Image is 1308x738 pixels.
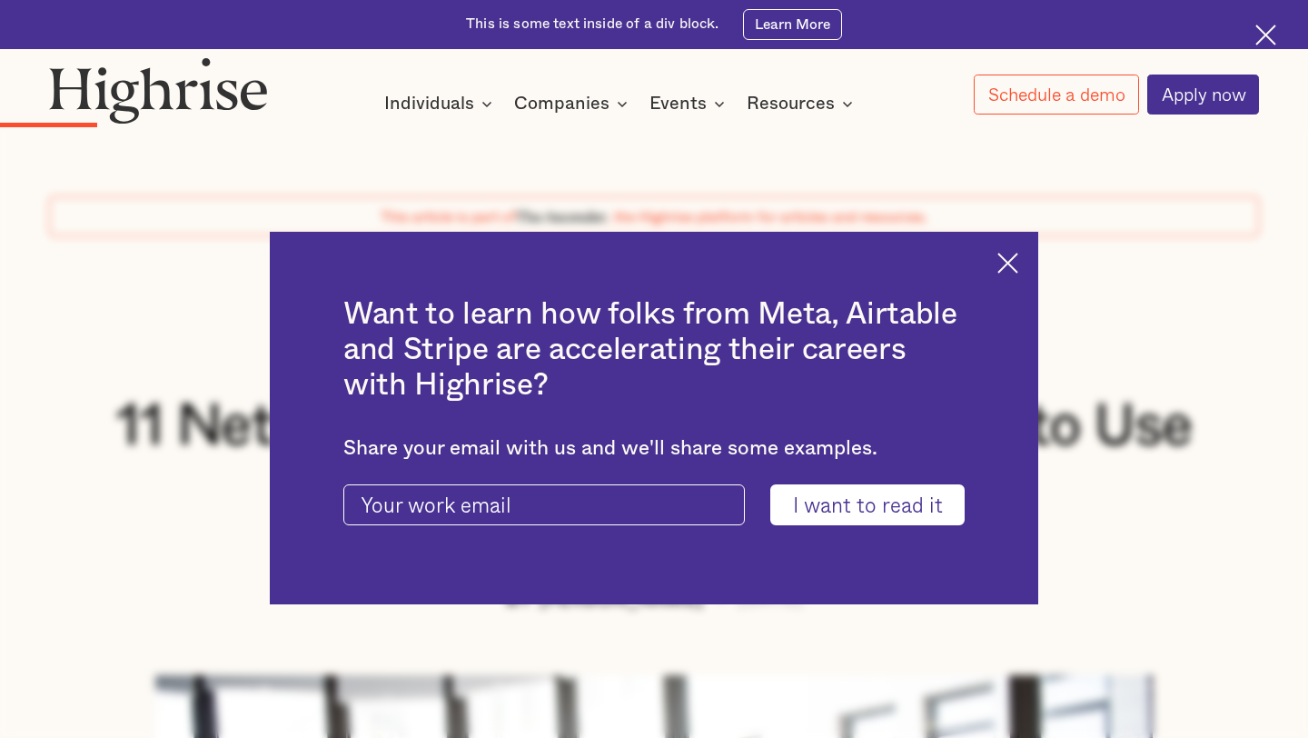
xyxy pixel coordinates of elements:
img: Highrise logo [49,57,268,124]
div: Events [649,93,730,115]
input: Your work email [343,484,745,525]
div: Individuals [384,93,474,115]
a: Schedule a demo [974,75,1138,115]
div: Events [649,93,707,115]
form: current-ascender-blog-article-modal-form [343,484,965,525]
div: Companies [514,93,633,115]
div: This is some text inside of a div block. [466,15,718,34]
div: Share your email with us and we'll share some examples. [343,436,965,461]
input: I want to read it [770,484,965,525]
h2: Want to learn how folks from Meta, Airtable and Stripe are accelerating their careers with Highrise? [343,297,965,404]
a: Apply now [1147,75,1259,115]
img: Cross icon [1255,25,1276,45]
div: Resources [747,93,858,115]
img: Cross icon [997,253,1018,274]
div: Companies [514,93,609,115]
div: Individuals [384,93,498,115]
div: Resources [747,93,835,115]
a: Learn More [743,9,841,41]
